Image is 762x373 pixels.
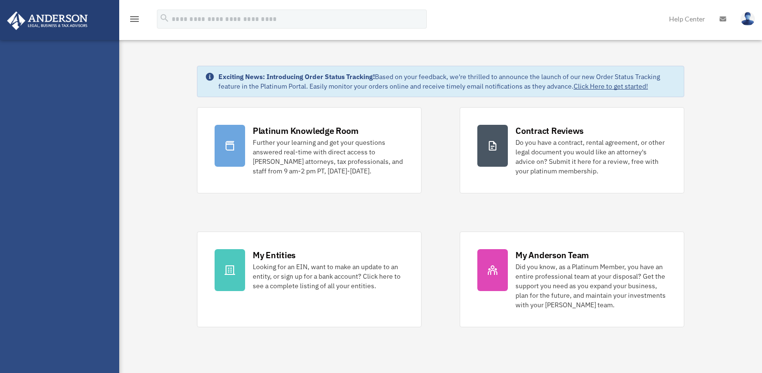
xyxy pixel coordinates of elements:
[129,17,140,25] a: menu
[253,262,404,291] div: Looking for an EIN, want to make an update to an entity, or sign up for a bank account? Click her...
[515,138,667,176] div: Do you have a contract, rental agreement, or other legal document you would like an attorney's ad...
[218,72,676,91] div: Based on your feedback, we're thrilled to announce the launch of our new Order Status Tracking fe...
[253,249,296,261] div: My Entities
[741,12,755,26] img: User Pic
[129,13,140,25] i: menu
[253,138,404,176] div: Further your learning and get your questions answered real-time with direct access to [PERSON_NAM...
[159,13,170,23] i: search
[515,262,667,310] div: Did you know, as a Platinum Member, you have an entire professional team at your disposal? Get th...
[515,249,589,261] div: My Anderson Team
[515,125,584,137] div: Contract Reviews
[218,72,375,81] strong: Exciting News: Introducing Order Status Tracking!
[460,232,684,327] a: My Anderson Team Did you know, as a Platinum Member, you have an entire professional team at your...
[253,125,359,137] div: Platinum Knowledge Room
[197,232,422,327] a: My Entities Looking for an EIN, want to make an update to an entity, or sign up for a bank accoun...
[574,82,648,91] a: Click Here to get started!
[4,11,91,30] img: Anderson Advisors Platinum Portal
[197,107,422,193] a: Platinum Knowledge Room Further your learning and get your questions answered real-time with dire...
[460,107,684,193] a: Contract Reviews Do you have a contract, rental agreement, or other legal document you would like...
